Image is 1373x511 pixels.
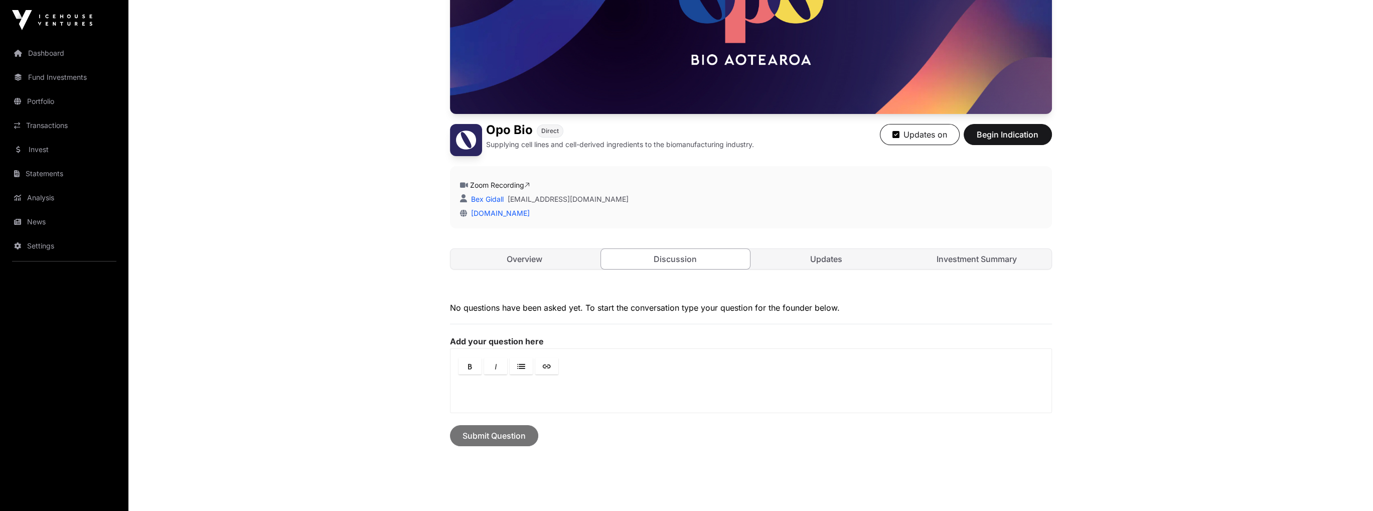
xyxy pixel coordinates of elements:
[8,66,120,88] a: Fund Investments
[486,124,533,138] h1: Opo Bio
[450,249,599,269] a: Overview
[486,140,754,150] p: Supplying cell lines and cell-derived ingredients to the biomanufacturing industry.
[535,358,558,374] a: Link
[510,358,533,374] a: Lists
[880,124,960,145] button: Updates on
[541,127,559,135] span: Direct
[12,10,92,30] img: Icehouse Ventures Logo
[459,358,482,374] a: Bold
[1323,463,1373,511] iframe: Chat Widget
[450,336,1052,346] label: Add your question here
[964,124,1052,145] button: Begin Indication
[508,194,629,204] a: [EMAIL_ADDRESS][DOMAIN_NAME]
[467,209,530,217] a: [DOMAIN_NAME]
[8,187,120,209] a: Analysis
[8,42,120,64] a: Dashboard
[469,195,504,203] a: Bex Gidall
[8,139,120,161] a: Invest
[8,90,120,112] a: Portfolio
[976,129,1039,141] span: Begin Indication
[8,114,120,137] a: Transactions
[8,211,120,233] a: News
[8,235,120,257] a: Settings
[484,358,507,374] a: Italic
[902,249,1051,269] a: Investment Summary
[470,181,530,189] a: Zoom Recording
[450,124,482,156] img: Opo Bio
[8,163,120,185] a: Statements
[450,249,1051,269] nav: Tabs
[752,249,901,269] a: Updates
[450,302,1052,314] p: No questions have been asked yet. To start the conversation type your question for the founder be...
[600,248,750,270] a: Discussion
[964,134,1052,144] a: Begin Indication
